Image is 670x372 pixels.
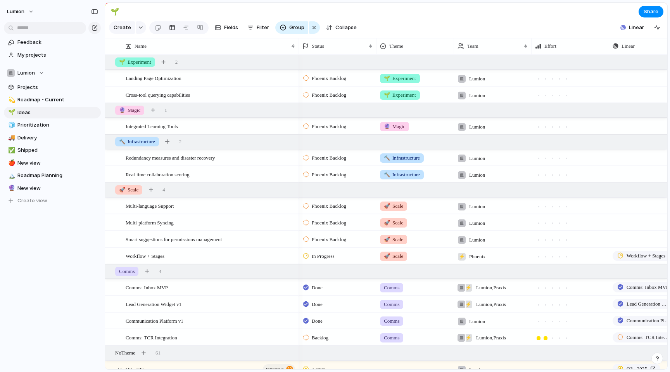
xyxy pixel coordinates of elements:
span: 4 [159,268,161,275]
span: Done [312,301,323,308]
span: 🚀 [119,187,125,193]
span: 1 [164,106,167,114]
span: Infrastructure [384,171,420,179]
span: Linear [622,42,635,50]
div: 🚚 [8,133,14,142]
span: Lumion [469,236,485,244]
a: 🔮New view [4,183,101,194]
span: Lumion , Praxis [476,301,506,308]
button: 🍎 [7,159,15,167]
span: Prioritization [17,121,98,129]
div: 🌱 [111,6,119,17]
button: 🚚 [7,134,15,142]
span: Lumion [17,69,35,77]
a: 🚚Delivery [4,132,101,144]
span: Create view [17,197,47,205]
span: Smart suggestions for permissions management [126,235,222,243]
span: 🚀 [384,203,390,209]
span: Roadmap Planning [17,172,98,179]
span: Lumion [469,171,485,179]
span: 🔨 [384,172,390,177]
span: 🔮 [384,123,390,129]
span: Infrastructure [384,154,420,162]
a: 🧊Prioritization [4,119,101,131]
div: ⚡ [465,301,472,308]
span: Comms: Inbox MVP [126,283,168,292]
div: 🍎New view [4,157,101,169]
button: 🌱 [109,5,121,18]
span: 2 [175,58,178,66]
span: Lumion [469,219,485,227]
span: 🚀 [384,236,390,242]
a: My projects [4,49,101,61]
button: 💫 [7,96,15,104]
span: Fields [224,24,238,31]
a: Feedback [4,37,101,48]
a: 💫Roadmap - Current [4,94,101,106]
span: Scale [384,219,403,227]
span: Communication Platform v1 [627,317,670,325]
span: Scale [384,252,403,260]
div: ⚡ [465,334,472,342]
span: Scale [119,186,138,194]
span: Real-time collaboration scoring [126,170,190,179]
span: 🚀 [384,220,390,226]
button: Create view [4,195,101,207]
span: Comms: Inbox MVP [627,283,669,291]
span: 4 [162,186,165,194]
button: Collapse [323,21,360,34]
span: Lumion [469,318,485,325]
span: In Progress [312,252,335,260]
span: Linear [629,24,644,31]
span: Phoenix Backlog [312,154,346,162]
span: Multi-platform Syncing [126,218,174,227]
span: Experiment [384,91,416,99]
span: Scale [384,236,403,243]
button: 🏔️ [7,172,15,179]
span: Phoenix [469,253,486,261]
div: ✅ [8,146,14,155]
button: 🧊 [7,121,15,129]
span: Feedback [17,38,98,46]
span: Infrastructure [119,138,155,146]
button: Lumion [3,5,38,18]
span: Landing Page Optimization [126,73,181,82]
button: Share [639,6,663,17]
span: 2 [179,138,182,146]
span: 🌱 [384,92,390,98]
span: Phoenix Backlog [312,91,346,99]
div: 💫 [8,96,14,104]
div: ⚡ [465,284,472,292]
div: 🧊 [8,121,14,130]
button: ✅ [7,146,15,154]
span: Collapse [335,24,357,31]
span: Done [312,317,323,325]
span: Comms [384,317,399,325]
span: Delivery [17,134,98,142]
span: Workflow + Stages [126,251,164,260]
span: Redundancy measures and disaster recovery [126,153,215,162]
button: 🌱 [7,109,15,116]
span: Ideas [17,109,98,116]
a: 🌱Ideas [4,107,101,118]
span: Experiment [384,75,416,82]
span: Group [289,24,304,31]
button: Filter [244,21,272,34]
span: Phoenix Backlog [312,75,346,82]
div: 🏔️Roadmap Planning [4,170,101,181]
span: Create [114,24,131,31]
span: 🚀 [384,253,390,259]
span: New view [17,184,98,192]
span: Comms [384,334,399,342]
span: Lumion [469,203,485,210]
span: Done [312,284,323,292]
span: Comms [384,301,399,308]
span: Magic [384,123,405,130]
button: Create [109,21,135,34]
a: ✅Shipped [4,144,101,156]
span: Lead Generation Widget v1 [627,300,670,308]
